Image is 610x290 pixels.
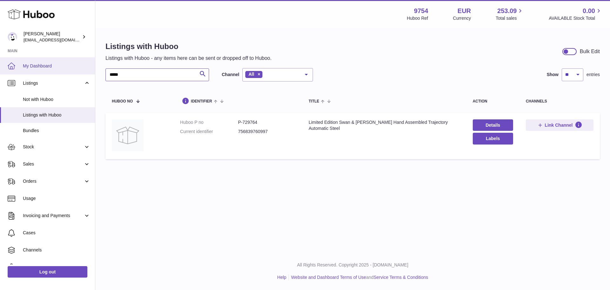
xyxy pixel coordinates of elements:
span: Invoicing and Payments [23,213,84,219]
a: 0.00 AVAILABLE Stock Total [549,7,602,21]
a: Log out [8,266,87,278]
span: My Dashboard [23,63,90,69]
span: identifier [191,99,212,103]
span: Huboo no [112,99,133,103]
dd: P-729764 [238,119,296,125]
span: Not with Huboo [23,96,90,103]
a: Website and Dashboard Terms of Use [291,275,366,280]
div: channels [526,99,593,103]
img: internalAdmin-9754@internal.huboo.com [8,32,17,42]
strong: 9754 [414,7,428,15]
div: action [473,99,513,103]
span: [EMAIL_ADDRESS][DOMAIN_NAME] [24,37,93,42]
span: Link Channel [545,122,573,128]
dt: Huboo P no [180,119,238,125]
a: Help [277,275,287,280]
div: [PERSON_NAME] [24,31,81,43]
dd: 756839760997 [238,129,296,135]
button: Link Channel [526,119,593,131]
div: Currency [453,15,471,21]
span: Usage [23,195,90,202]
span: 0.00 [583,7,595,15]
span: AVAILABLE Stock Total [549,15,602,21]
p: All Rights Reserved. Copyright 2025 - [DOMAIN_NAME] [100,262,605,268]
span: Total sales [496,15,524,21]
a: 253.09 Total sales [496,7,524,21]
span: entries [586,72,600,78]
span: Bundles [23,128,90,134]
label: Channel [222,72,239,78]
span: Cases [23,230,90,236]
dt: Current identifier [180,129,238,135]
span: Channels [23,247,90,253]
span: Listings [23,80,84,86]
a: Service Terms & Conditions [374,275,428,280]
span: Listings with Huboo [23,112,90,118]
li: and [289,274,428,280]
div: Bulk Edit [580,48,600,55]
img: Limited Edition Swan & Edgar Hand Assembled Trajectory Automatic Steel [112,119,144,151]
p: Listings with Huboo - any items here can be sent or dropped off to Huboo. [105,55,272,62]
div: Limited Edition Swan & [PERSON_NAME] Hand Assembled Trajectory Automatic Steel [308,119,460,131]
span: All [248,72,254,77]
span: Stock [23,144,84,150]
label: Show [547,72,559,78]
button: Labels [473,133,513,144]
h1: Listings with Huboo [105,41,272,52]
span: Sales [23,161,84,167]
span: Settings [23,264,90,270]
div: Huboo Ref [407,15,428,21]
span: 253.09 [497,7,517,15]
a: Details [473,119,513,131]
strong: EUR [457,7,471,15]
span: title [308,99,319,103]
span: Orders [23,178,84,184]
